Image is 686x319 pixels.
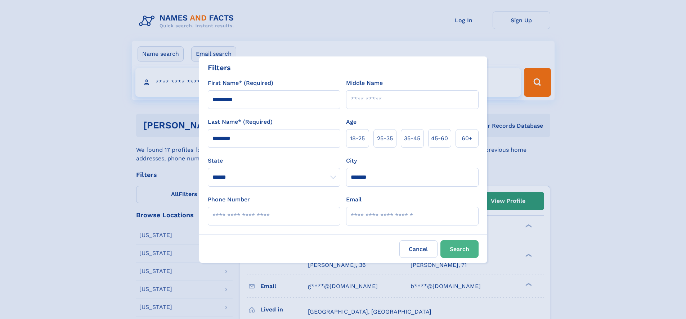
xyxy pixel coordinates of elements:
[399,240,438,258] label: Cancel
[440,240,479,258] button: Search
[346,118,357,126] label: Age
[346,156,357,165] label: City
[208,62,231,73] div: Filters
[431,134,448,143] span: 45‑60
[208,118,273,126] label: Last Name* (Required)
[404,134,420,143] span: 35‑45
[208,79,273,87] label: First Name* (Required)
[350,134,365,143] span: 18‑25
[462,134,472,143] span: 60+
[377,134,393,143] span: 25‑35
[346,195,362,204] label: Email
[346,79,383,87] label: Middle Name
[208,156,340,165] label: State
[208,195,250,204] label: Phone Number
